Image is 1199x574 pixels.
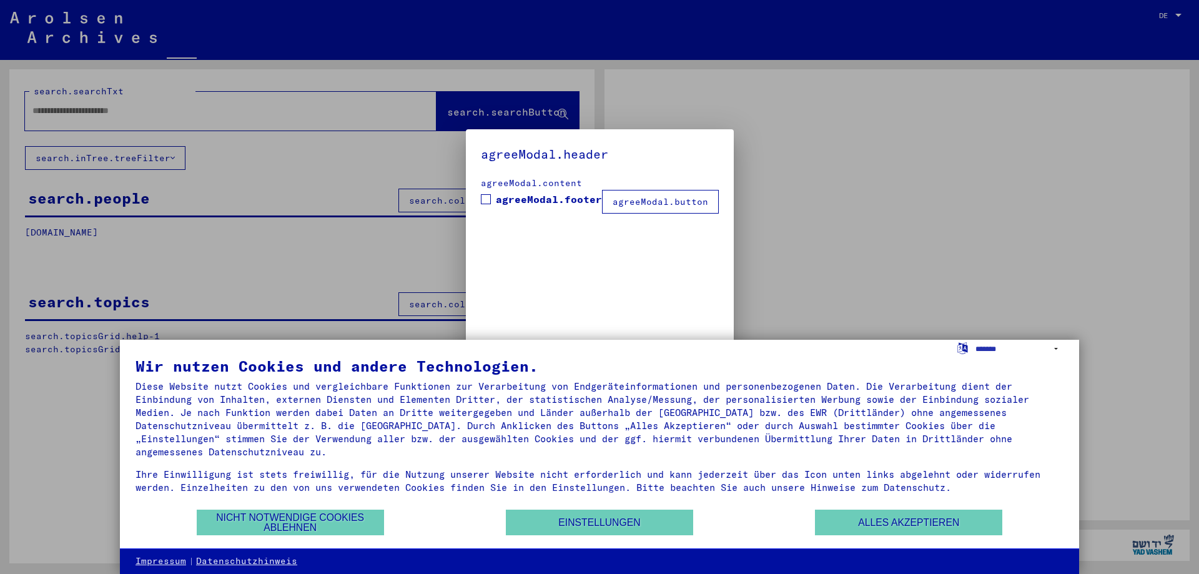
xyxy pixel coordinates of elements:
button: agreeModal.button [602,190,719,214]
select: Sprache auswählen [975,340,1063,358]
div: agreeModal.content [481,177,719,190]
button: Alles akzeptieren [815,510,1002,535]
h5: agreeModal.header [481,144,719,164]
a: Datenschutzhinweis [196,555,297,568]
div: Wir nutzen Cookies und andere Technologien. [136,359,1063,374]
button: Nicht notwendige Cookies ablehnen [197,510,384,535]
a: Impressum [136,555,186,568]
label: Sprache auswählen [956,342,969,354]
span: agreeModal.footer [496,192,602,207]
button: Einstellungen [506,510,693,535]
div: Diese Website nutzt Cookies und vergleichbare Funktionen zur Verarbeitung von Endgeräteinformatio... [136,380,1063,458]
div: Ihre Einwilligung ist stets freiwillig, für die Nutzung unserer Website nicht erforderlich und ka... [136,468,1063,494]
